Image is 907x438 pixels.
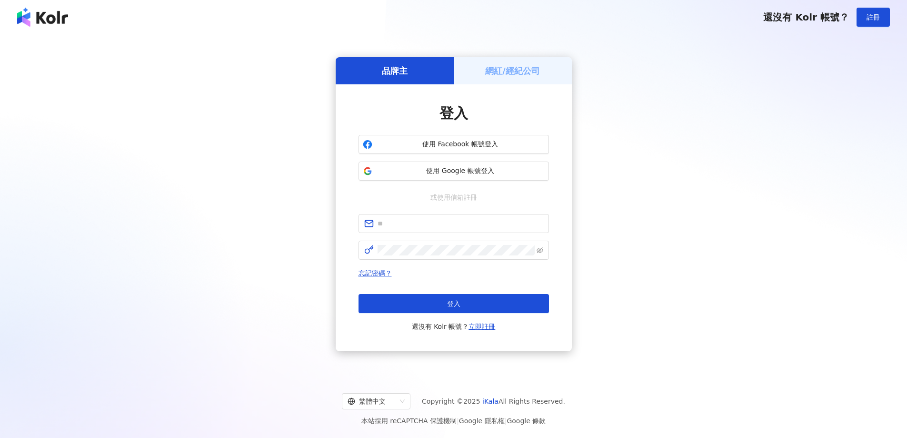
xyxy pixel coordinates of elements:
[537,247,543,254] span: eye-invisible
[422,396,565,407] span: Copyright © 2025 All Rights Reserved.
[359,294,549,313] button: 登入
[348,394,396,409] div: 繁體中文
[482,397,498,405] a: iKala
[468,323,495,330] a: 立即註冊
[359,135,549,154] button: 使用 Facebook 帳號登入
[359,162,549,181] button: 使用 Google 帳號登入
[763,11,849,23] span: 還沒有 Kolr 帳號？
[507,417,546,425] a: Google 條款
[376,140,545,149] span: 使用 Facebook 帳號登入
[485,65,540,77] h5: 網紅/經紀公司
[439,105,468,122] span: 登入
[857,8,890,27] button: 註冊
[447,300,460,307] span: 登入
[376,166,545,176] span: 使用 Google 帳號登入
[382,65,408,77] h5: 品牌主
[361,415,546,427] span: 本站採用 reCAPTCHA 保護機制
[459,417,505,425] a: Google 隱私權
[412,321,496,332] span: 還沒有 Kolr 帳號？
[17,8,68,27] img: logo
[359,269,392,277] a: 忘記密碼？
[424,192,484,203] span: 或使用信箱註冊
[505,417,507,425] span: |
[457,417,459,425] span: |
[867,13,880,21] span: 註冊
